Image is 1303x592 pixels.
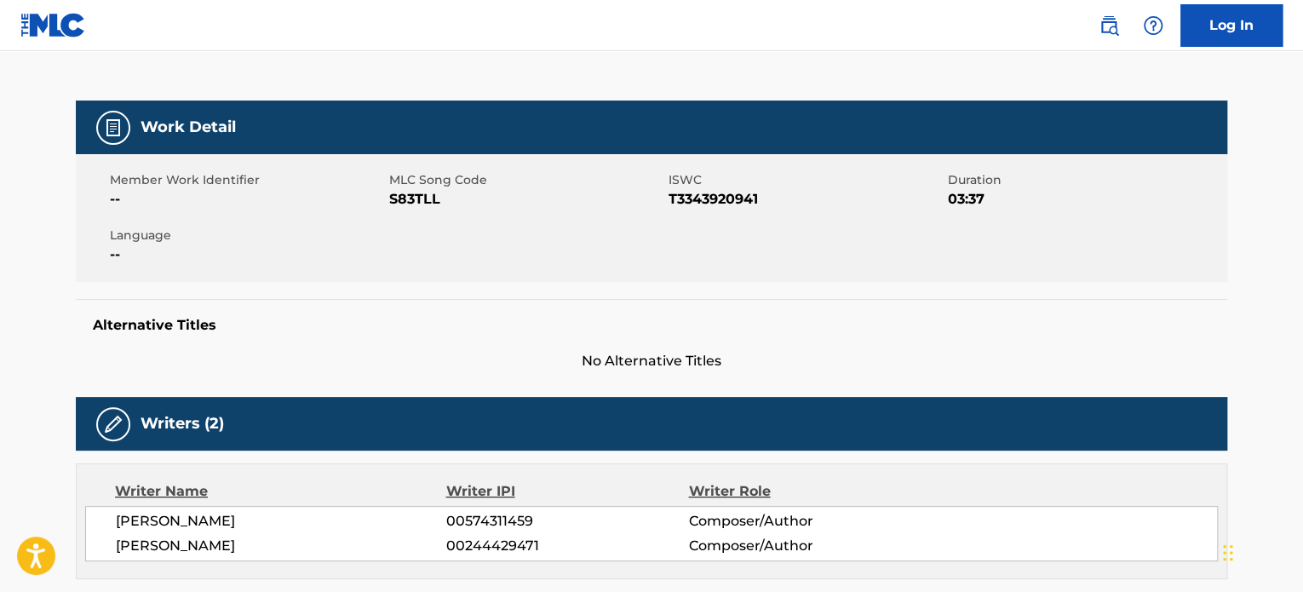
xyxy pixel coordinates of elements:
[115,481,446,502] div: Writer Name
[1180,4,1283,47] a: Log In
[110,189,385,210] span: --
[76,351,1227,371] span: No Alternative Titles
[110,244,385,265] span: --
[116,536,446,556] span: [PERSON_NAME]
[389,189,664,210] span: S83TLL
[446,481,689,502] div: Writer IPI
[1218,510,1303,592] iframe: Chat Widget
[1099,15,1119,36] img: search
[110,227,385,244] span: Language
[688,481,909,502] div: Writer Role
[948,171,1223,189] span: Duration
[1223,527,1233,578] div: Drag
[688,511,909,532] span: Composer/Author
[141,414,224,434] h5: Writers (2)
[93,317,1210,334] h5: Alternative Titles
[1136,9,1170,43] div: Help
[669,189,944,210] span: T3343920941
[110,171,385,189] span: Member Work Identifier
[1143,15,1163,36] img: help
[669,171,944,189] span: ISWC
[20,13,86,37] img: MLC Logo
[1092,9,1126,43] a: Public Search
[103,414,123,434] img: Writers
[103,118,123,138] img: Work Detail
[948,189,1223,210] span: 03:37
[389,171,664,189] span: MLC Song Code
[141,118,236,137] h5: Work Detail
[446,536,688,556] span: 00244429471
[116,511,446,532] span: [PERSON_NAME]
[688,536,909,556] span: Composer/Author
[446,511,688,532] span: 00574311459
